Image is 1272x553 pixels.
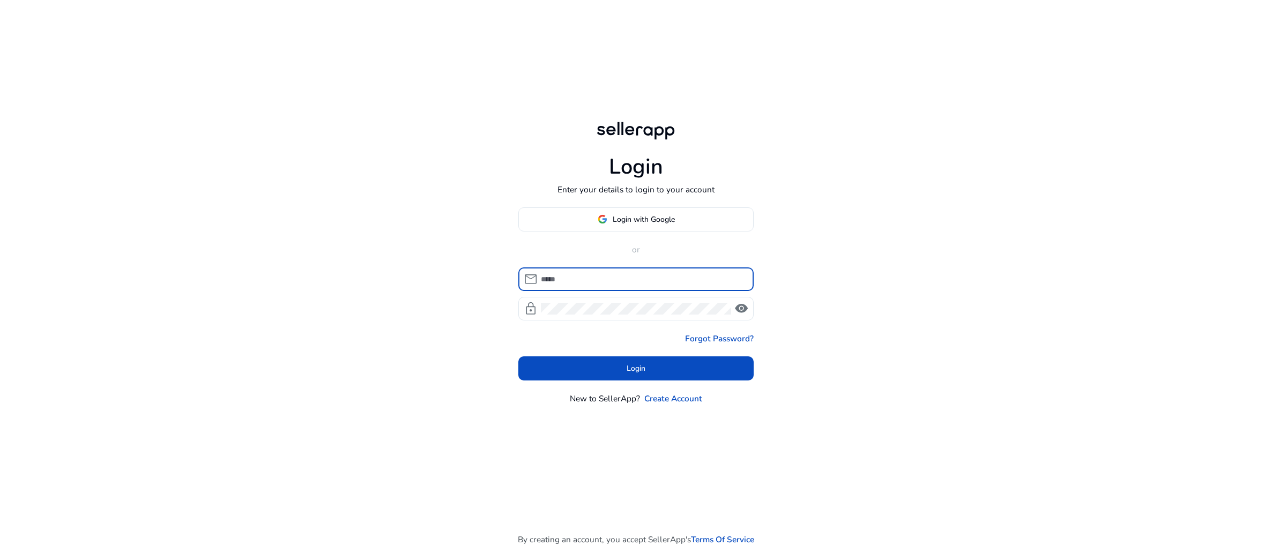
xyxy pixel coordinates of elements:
[691,533,754,545] a: Terms Of Service
[557,183,715,196] p: Enter your details to login to your account
[613,214,675,225] span: Login with Google
[524,272,538,286] span: mail
[644,392,702,405] a: Create Account
[609,154,663,180] h1: Login
[598,214,607,224] img: google-logo.svg
[518,243,754,256] p: or
[734,302,748,316] span: visibility
[524,302,538,316] span: lock
[518,207,754,231] button: Login with Google
[518,356,754,380] button: Login
[685,332,754,345] a: Forgot Password?
[627,363,645,374] span: Login
[570,392,640,405] p: New to SellerApp?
